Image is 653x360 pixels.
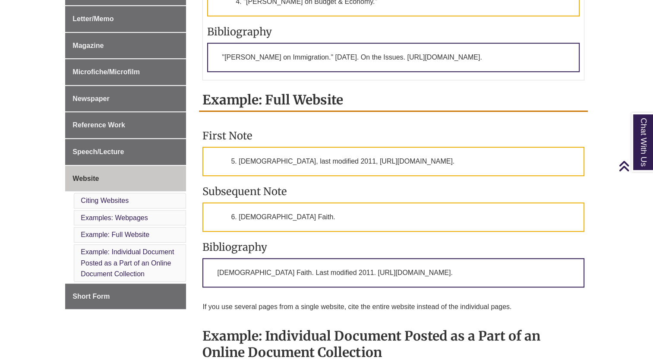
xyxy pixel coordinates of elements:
span: Short Form [73,293,110,300]
p: If you use several pages from a single website, cite the entire website instead of the individual... [202,302,584,312]
a: Microfiche/Microfilm [65,59,186,85]
p: [DEMOGRAPHIC_DATA] Faith. Last modified 2011. [URL][DOMAIN_NAME]. [202,258,584,287]
a: Reference Work [65,112,186,138]
span: Speech/Lecture [73,148,124,155]
span: Newspaper [73,95,109,102]
span: Microfiche/Microfilm [73,68,140,76]
h3: Bibliography [202,240,584,254]
a: Citing Websites [81,197,129,204]
a: Examples: Webpages [81,214,148,221]
a: Example: Individual Document Posted as a Part of an Online Document Collection [81,248,174,278]
a: Newspaper [65,86,186,112]
p: 5. [DEMOGRAPHIC_DATA], last modified 2011, [URL][DOMAIN_NAME]. [202,147,584,176]
span: Website [73,175,99,182]
span: Magazine [73,42,104,49]
span: Letter/Memo [73,15,114,22]
p: "[PERSON_NAME] on Immigration." [DATE]. On the Issues. [URL][DOMAIN_NAME]. [207,43,579,72]
a: Website [65,166,186,192]
p: 6. [DEMOGRAPHIC_DATA] Faith. [202,202,584,232]
h3: Subsequent Note [202,185,584,198]
a: Short Form [65,284,186,309]
h3: First Note [202,129,584,142]
a: Example: Full Website [81,231,149,238]
a: Letter/Memo [65,6,186,32]
h3: Bibliography [207,25,579,38]
a: Magazine [65,33,186,59]
span: Reference Work [73,121,125,129]
h2: Example: Full Website [199,89,587,112]
a: Speech/Lecture [65,139,186,165]
a: Back to Top [618,160,651,172]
